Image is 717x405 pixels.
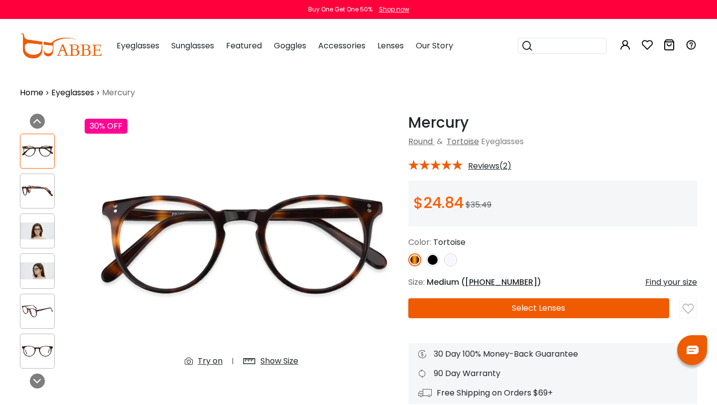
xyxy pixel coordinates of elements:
span: Reviews(2) [468,162,511,171]
div: 30% OFF [85,119,127,134]
span: Sunglasses [171,40,214,51]
div: Free Shipping on Orders $69+ [418,387,687,399]
span: [PHONE_NUMBER] [465,276,537,288]
img: Mercury Tortoise Acetate Eyeglasses , UniversalBridgeFit Frames from ABBE Glasses [20,183,54,200]
div: Shop now [379,5,409,14]
div: 30 Day 100% Money-Back Guarantee [418,348,687,360]
img: chat [687,346,699,354]
a: Eyeglasses [51,87,94,99]
span: & [435,136,445,147]
button: Select Lenses [408,298,669,318]
img: Mercury Tortoise Acetate Eyeglasses , UniversalBridgeFit Frames from ABBE Glasses [20,303,54,320]
img: Mercury Tortoise Acetate Eyeglasses , UniversalBridgeFit Frames from ABBE Glasses [85,114,398,376]
span: Accessories [318,40,365,51]
span: Size: [408,276,425,288]
div: Try on [198,355,223,367]
img: Mercury Tortoise Acetate Eyeglasses , UniversalBridgeFit Frames from ABBE Glasses [20,343,54,360]
span: Featured [226,40,262,51]
a: Home [20,87,43,99]
span: Our Story [416,40,453,51]
img: Mercury Tortoise Acetate Eyeglasses , UniversalBridgeFit Frames from ABBE Glasses [20,262,54,279]
a: Round [408,136,433,147]
img: Mercury Tortoise Acetate Eyeglasses , UniversalBridgeFit Frames from ABBE Glasses [20,143,54,160]
img: like [683,303,694,314]
span: Color: [408,236,431,248]
div: Find your size [645,276,697,288]
span: $35.49 [466,199,491,210]
div: 90 Day Warranty [418,368,687,380]
a: Shop now [374,5,409,13]
span: Mercury [102,87,135,99]
span: Eyeglasses [481,136,524,147]
h1: Mercury [408,114,697,132]
div: Show Size [260,355,298,367]
img: Mercury Tortoise Acetate Eyeglasses , UniversalBridgeFit Frames from ABBE Glasses [20,222,54,239]
div: Buy One Get One 50% [308,5,372,14]
span: Tortoise [433,236,466,248]
img: abbeglasses.com [20,33,102,58]
span: $24.84 [413,192,464,213]
span: Medium ( ) [427,276,541,288]
span: Lenses [377,40,404,51]
span: Goggles [274,40,306,51]
a: Tortoise [447,136,479,147]
span: Eyeglasses [117,40,159,51]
